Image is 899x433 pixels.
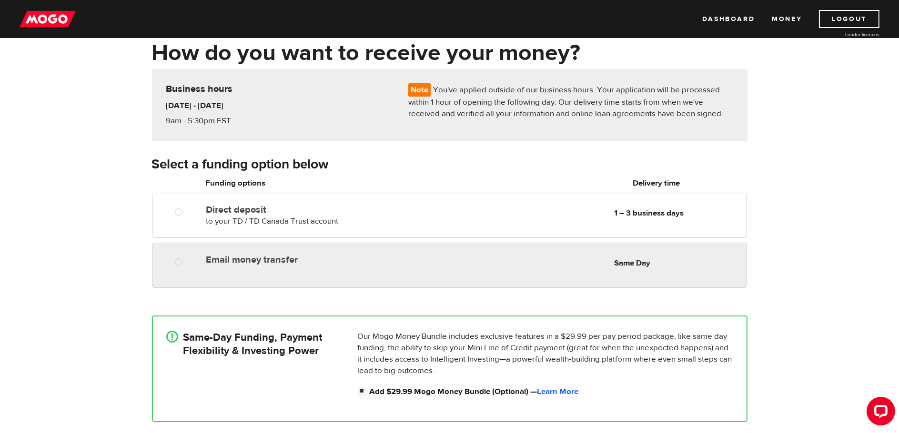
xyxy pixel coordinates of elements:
[358,386,370,398] input: Add $29.99 Mogo Money Bundle (Optional) &mdash; <a id="loan_application_mini_bundle_learn_more" h...
[408,83,431,97] span: Note
[408,83,733,119] p: You've applied outside of our business hours. Your application will be processed within 1 hour of...
[206,204,425,216] label: Direct deposit
[152,40,747,65] h1: How do you want to receive your money?
[358,331,733,376] p: Our Mogo Money Bundle includes exclusive features in a $29.99 per pay period package, like same d...
[614,258,650,268] b: Same Day
[20,10,76,28] img: mogo_logo-11ee424be714fa7cbb0f0f49df9e16ec.png
[370,386,733,397] label: Add $29.99 Mogo Money Bundle (Optional) —
[772,10,802,28] a: Money
[569,177,744,189] h6: Delivery time
[808,31,879,38] a: Lender licences
[206,216,338,226] span: to your TD / TD Canada Trust account
[205,177,425,189] h6: Funding options
[702,10,755,28] a: Dashboard
[166,83,394,95] h5: Business hours
[859,393,899,433] iframe: LiveChat chat widget
[206,254,425,266] label: Email money transfer
[614,208,684,218] b: 1 – 3 business days
[152,157,747,172] h3: Select a funding option below
[537,386,579,397] a: Learn More
[819,10,879,28] a: Logout
[166,115,273,127] p: 9am - 5:30pm EST
[166,100,273,111] h6: [DATE] - [DATE]
[166,331,178,343] div: !
[183,331,323,357] h4: Same-Day Funding, Payment Flexibility & Investing Power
